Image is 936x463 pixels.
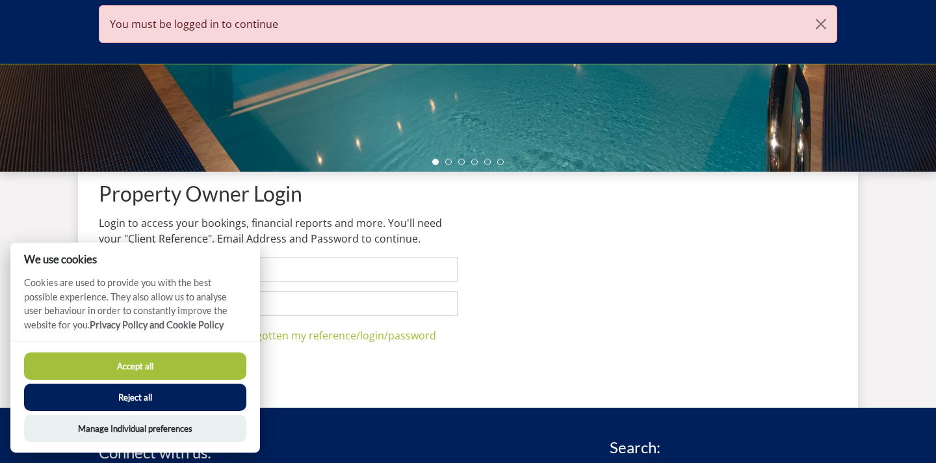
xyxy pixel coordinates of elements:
[99,291,458,316] input: Email
[99,257,458,282] input: Account Reference
[90,319,224,330] a: Privacy Policy and Cookie Policy
[610,439,837,456] h3: Search:
[99,215,458,246] p: Login to access your bookings, financial reports and more. You'll need your "Client Reference", E...
[10,276,260,341] p: Cookies are used to provide you with the best possible experience. They also allow us to analyse ...
[24,415,246,442] button: Manage Individual preferences
[24,352,246,380] button: Accept all
[223,328,436,343] a: I've forgotten my reference/login/password
[92,46,229,57] iframe: Customer reviews powered by Trustpilot
[99,5,837,43] div: You must be logged in to continue
[99,444,211,461] h3: Connect with us:
[99,182,458,205] h1: Property Owner Login
[10,253,260,265] h2: We use cookies
[24,384,246,411] button: Reject all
